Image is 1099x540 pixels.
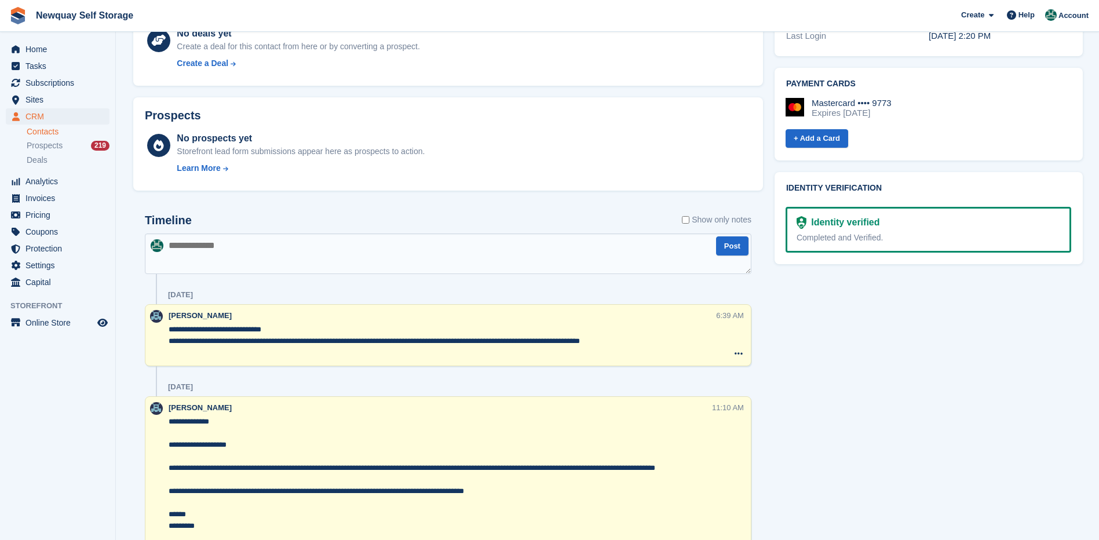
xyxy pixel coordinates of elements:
[27,155,48,166] span: Deals
[31,6,138,25] a: Newquay Self Storage
[25,224,95,240] span: Coupons
[6,92,109,108] a: menu
[812,98,892,108] div: Mastercard •••• 9773
[25,92,95,108] span: Sites
[682,214,751,226] label: Show only notes
[786,129,848,148] a: + Add a Card
[786,98,804,116] img: Mastercard Logo
[177,57,419,70] a: Create a Deal
[177,27,419,41] div: No deals yet
[786,30,929,43] div: Last Login
[797,232,1060,244] div: Completed and Verified.
[177,132,425,145] div: No prospects yet
[27,126,109,137] a: Contacts
[150,402,163,415] img: Colette Pearce
[25,108,95,125] span: CRM
[682,214,689,226] input: Show only notes
[145,214,192,227] h2: Timeline
[6,75,109,91] a: menu
[9,7,27,24] img: stora-icon-8386f47178a22dfd0bd8f6a31ec36ba5ce8667c1dd55bd0f319d3a0aa187defe.svg
[177,41,419,53] div: Create a deal for this contact from here or by converting a prospect.
[6,224,109,240] a: menu
[797,216,806,229] img: Identity Verification Ready
[177,162,425,174] a: Learn More
[6,173,109,189] a: menu
[1045,9,1057,21] img: JON
[786,184,1071,193] h2: Identity verification
[10,300,115,312] span: Storefront
[25,315,95,331] span: Online Store
[6,207,109,223] a: menu
[6,315,109,331] a: menu
[961,9,984,21] span: Create
[25,58,95,74] span: Tasks
[6,41,109,57] a: menu
[168,290,193,300] div: [DATE]
[716,236,749,256] button: Post
[25,41,95,57] span: Home
[96,316,109,330] a: Preview store
[27,140,63,151] span: Prospects
[25,207,95,223] span: Pricing
[169,311,232,320] span: [PERSON_NAME]
[25,274,95,290] span: Capital
[6,257,109,273] a: menu
[25,240,95,257] span: Protection
[91,141,109,151] div: 219
[177,145,425,158] div: Storefront lead form submissions appear here as prospects to action.
[1018,9,1035,21] span: Help
[1058,10,1089,21] span: Account
[6,58,109,74] a: menu
[27,154,109,166] a: Deals
[812,108,892,118] div: Expires [DATE]
[145,109,201,122] h2: Prospects
[169,403,232,412] span: [PERSON_NAME]
[6,274,109,290] a: menu
[929,31,991,41] time: 2025-02-03 14:20:07 UTC
[25,75,95,91] span: Subscriptions
[786,79,1071,89] h2: Payment cards
[27,140,109,152] a: Prospects 219
[6,240,109,257] a: menu
[25,190,95,206] span: Invoices
[168,382,193,392] div: [DATE]
[6,190,109,206] a: menu
[806,216,879,229] div: Identity verified
[177,57,228,70] div: Create a Deal
[151,239,163,252] img: JON
[25,173,95,189] span: Analytics
[6,108,109,125] a: menu
[177,162,220,174] div: Learn More
[150,310,163,323] img: Colette Pearce
[712,402,744,413] div: 11:10 AM
[25,257,95,273] span: Settings
[716,310,744,321] div: 6:39 AM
